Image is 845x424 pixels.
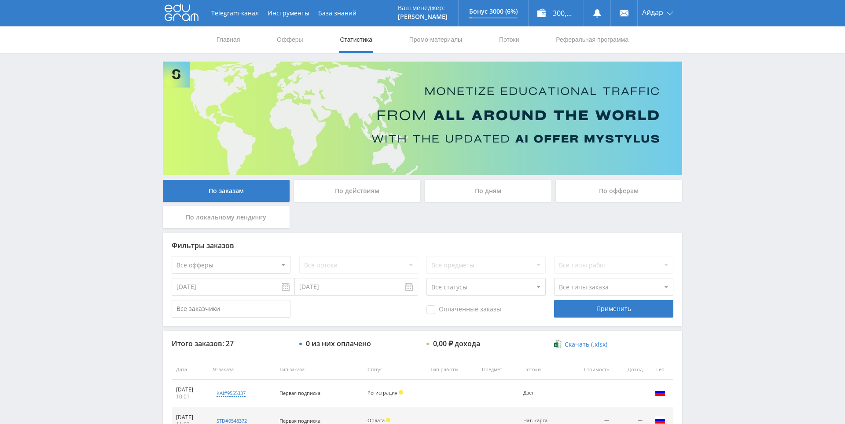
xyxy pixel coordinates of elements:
a: Главная [216,26,241,53]
a: Потоки [498,26,520,53]
img: Banner [163,62,682,175]
p: Бонус 3000 (6%) [469,8,518,15]
div: По офферам [556,180,683,202]
input: Все заказчики [172,300,290,318]
div: По локальному лендингу [163,206,290,228]
a: Статистика [339,26,373,53]
p: [PERSON_NAME] [398,13,448,20]
div: По действиям [294,180,421,202]
span: Оплаченные заказы [426,305,501,314]
p: Ваш менеджер: [398,4,448,11]
span: Айдар [642,9,663,16]
a: Реферальная программа [555,26,629,53]
a: Промо-материалы [408,26,463,53]
a: Офферы [276,26,304,53]
div: По дням [425,180,551,202]
div: Применить [554,300,673,318]
div: По заказам [163,180,290,202]
div: Фильтры заказов [172,241,673,249]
